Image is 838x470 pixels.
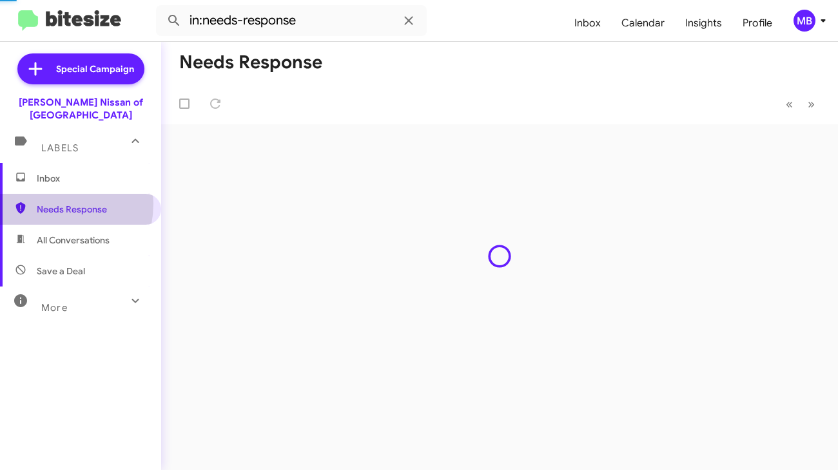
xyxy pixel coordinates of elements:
[779,91,823,117] nav: Page navigation example
[41,302,68,314] span: More
[17,53,144,84] a: Special Campaign
[56,62,134,75] span: Special Campaign
[675,5,732,42] a: Insights
[611,5,675,42] a: Calendar
[783,10,824,32] button: MB
[37,265,85,277] span: Save a Deal
[179,52,322,73] h1: Needs Response
[794,10,815,32] div: MB
[564,5,611,42] a: Inbox
[41,142,79,154] span: Labels
[37,203,146,216] span: Needs Response
[800,91,823,117] button: Next
[778,91,801,117] button: Previous
[808,96,815,112] span: »
[786,96,793,112] span: «
[37,172,146,185] span: Inbox
[156,5,427,36] input: Search
[732,5,783,42] a: Profile
[37,234,110,247] span: All Conversations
